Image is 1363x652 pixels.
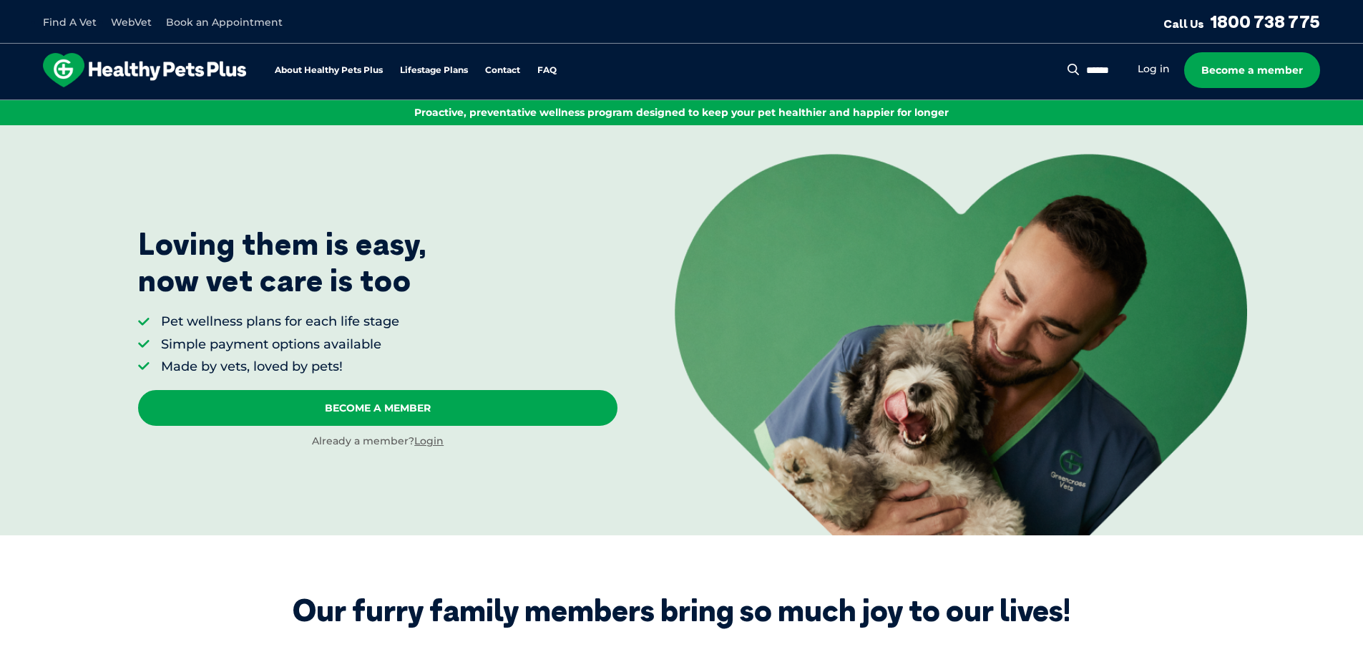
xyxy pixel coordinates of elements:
a: Log in [1138,62,1170,76]
li: Pet wellness plans for each life stage [161,313,399,331]
a: Lifestage Plans [400,66,468,75]
a: About Healthy Pets Plus [275,66,383,75]
a: Book an Appointment [166,16,283,29]
a: Contact [485,66,520,75]
a: FAQ [537,66,557,75]
li: Made by vets, loved by pets! [161,358,399,376]
div: Already a member? [138,434,617,449]
div: Our furry family members bring so much joy to our lives! [293,593,1070,628]
a: Find A Vet [43,16,97,29]
img: hpp-logo [43,53,246,87]
button: Search [1065,62,1083,77]
a: Become a member [1184,52,1320,88]
span: Proactive, preventative wellness program designed to keep your pet healthier and happier for longer [414,106,949,119]
a: WebVet [111,16,152,29]
span: Call Us [1163,16,1204,31]
a: Login [414,434,444,447]
a: Become A Member [138,390,617,426]
p: Loving them is easy, now vet care is too [138,226,427,298]
img: <p>Loving them is easy, <br /> now vet care is too</p> [675,154,1247,535]
a: Call Us1800 738 775 [1163,11,1320,32]
li: Simple payment options available [161,336,399,354]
